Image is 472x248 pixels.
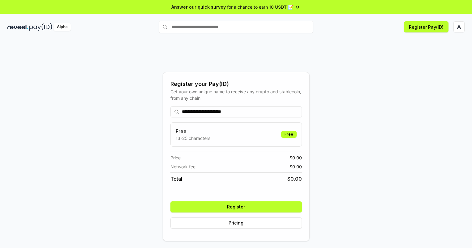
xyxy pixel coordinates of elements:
[176,135,210,141] p: 13-25 characters
[29,23,52,31] img: pay_id
[170,80,302,88] div: Register your Pay(ID)
[170,175,182,183] span: Total
[290,163,302,170] span: $ 0.00
[227,4,293,10] span: for a chance to earn 10 USDT 📝
[290,154,302,161] span: $ 0.00
[404,21,448,32] button: Register Pay(ID)
[281,131,297,138] div: Free
[287,175,302,183] span: $ 0.00
[176,128,210,135] h3: Free
[170,201,302,212] button: Register
[170,154,181,161] span: Price
[7,23,28,31] img: reveel_dark
[54,23,71,31] div: Alpha
[170,88,302,101] div: Get your own unique name to receive any crypto and stablecoin, from any chain
[170,217,302,229] button: Pricing
[171,4,226,10] span: Answer our quick survey
[170,163,195,170] span: Network fee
